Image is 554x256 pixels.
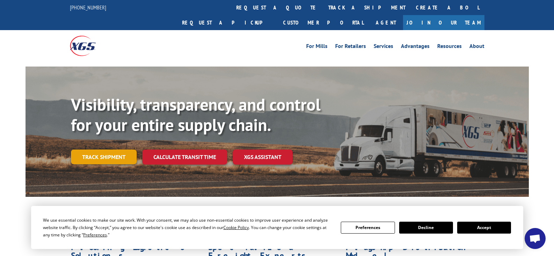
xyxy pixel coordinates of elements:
a: Calculate transit time [142,150,227,165]
a: For Retailers [335,43,366,51]
a: Services [374,43,393,51]
div: Open chat [525,228,546,249]
a: About [469,43,484,51]
a: Advantages [401,43,430,51]
div: Cookie Consent Prompt [31,206,523,249]
a: For Mills [306,43,328,51]
a: Resources [437,43,462,51]
a: [PHONE_NUMBER] [70,4,106,11]
a: Request a pickup [177,15,278,30]
span: Preferences [83,232,107,238]
button: Decline [399,222,453,234]
a: Track shipment [71,150,137,164]
button: Preferences [341,222,395,234]
button: Accept [457,222,511,234]
a: Join Our Team [403,15,484,30]
a: XGS ASSISTANT [233,150,293,165]
span: Cookie Policy [223,224,249,230]
b: Visibility, transparency, and control for your entire supply chain. [71,94,321,136]
a: Agent [369,15,403,30]
a: Customer Portal [278,15,369,30]
div: We use essential cookies to make our site work. With your consent, we may also use non-essential ... [43,216,332,238]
